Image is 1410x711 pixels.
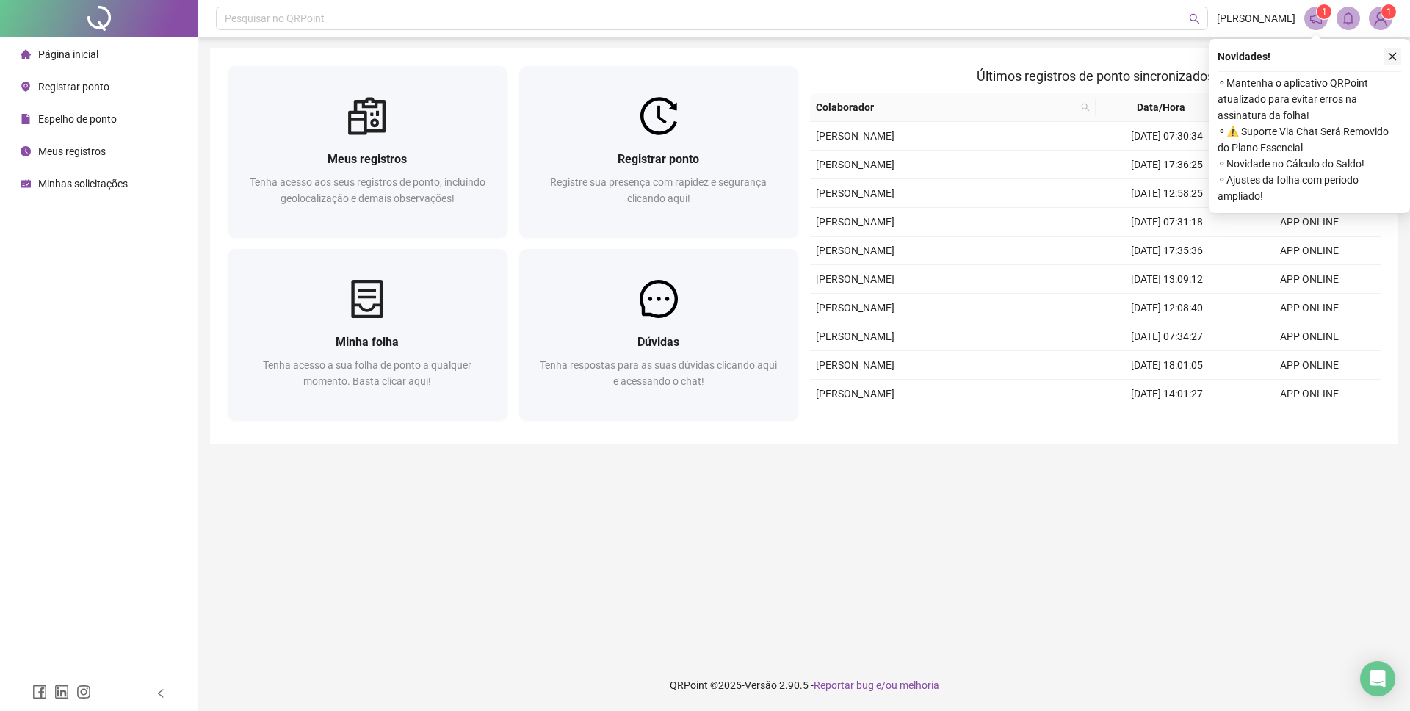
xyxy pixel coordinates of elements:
td: APP ONLINE [1238,380,1381,408]
span: ⚬ Mantenha o aplicativo QRPoint atualizado para evitar erros na assinatura da folha! [1218,75,1401,123]
span: Registrar ponto [618,152,699,166]
span: [PERSON_NAME] [816,187,894,199]
sup: Atualize o seu contato no menu Meus Dados [1381,4,1396,19]
span: left [156,688,166,699]
span: [PERSON_NAME] [816,388,894,400]
td: APP ONLINE [1238,408,1381,437]
span: clock-circle [21,146,31,156]
span: Data/Hora [1102,99,1221,115]
th: Data/Hora [1096,93,1238,122]
span: Minha folha [336,335,399,349]
span: ⚬ ⚠️ Suporte Via Chat Será Removido do Plano Essencial [1218,123,1401,156]
td: [DATE] 13:09:12 [1096,265,1238,294]
span: facebook [32,685,47,699]
span: search [1078,96,1093,118]
span: 1 [1386,7,1392,17]
span: linkedin [54,685,69,699]
span: Reportar bug e/ou melhoria [814,679,939,691]
span: [PERSON_NAME] [816,331,894,342]
td: [DATE] 07:30:34 [1096,122,1238,151]
span: Página inicial [38,48,98,60]
td: APP ONLINE [1238,208,1381,237]
td: APP ONLINE [1238,265,1381,294]
a: DúvidasTenha respostas para as suas dúvidas clicando aqui e acessando o chat! [519,249,799,420]
span: [PERSON_NAME] [816,130,894,142]
td: [DATE] 14:01:27 [1096,380,1238,408]
span: search [1081,103,1090,112]
td: [DATE] 17:36:25 [1096,151,1238,179]
span: ⚬ Ajustes da folha com período ampliado! [1218,172,1401,204]
span: Versão [745,679,777,691]
div: Open Intercom Messenger [1360,661,1395,696]
span: Tenha respostas para as suas dúvidas clicando aqui e acessando o chat! [540,359,777,387]
span: Meus registros [38,145,106,157]
td: [DATE] 17:35:36 [1096,237,1238,265]
span: file [21,114,31,124]
a: Minha folhaTenha acesso a sua folha de ponto a qualquer momento. Basta clicar aqui! [228,249,507,420]
span: [PERSON_NAME] [816,245,894,256]
td: [DATE] 07:34:27 [1096,322,1238,351]
td: APP ONLINE [1238,294,1381,322]
footer: QRPoint © 2025 - 2.90.5 - [198,660,1410,711]
span: [PERSON_NAME] [816,216,894,228]
span: bell [1342,12,1355,25]
sup: 1 [1317,4,1331,19]
span: home [21,49,31,59]
td: [DATE] 07:41:14 [1096,408,1238,437]
span: 1 [1322,7,1327,17]
span: [PERSON_NAME] [1217,10,1295,26]
img: 88445 [1370,7,1392,29]
span: Colaborador [816,99,1075,115]
span: Novidades ! [1218,48,1270,65]
span: Tenha acesso aos seus registros de ponto, incluindo geolocalização e demais observações! [250,176,485,204]
span: Registrar ponto [38,81,109,93]
span: Últimos registros de ponto sincronizados [977,68,1214,84]
td: APP ONLINE [1238,322,1381,351]
span: [PERSON_NAME] [816,359,894,371]
span: schedule [21,178,31,189]
span: Minhas solicitações [38,178,128,190]
span: search [1189,13,1200,24]
span: Dúvidas [637,335,679,349]
span: Espelho de ponto [38,113,117,125]
span: [PERSON_NAME] [816,159,894,170]
td: [DATE] 12:58:25 [1096,179,1238,208]
a: Registrar pontoRegistre sua presença com rapidez e segurança clicando aqui! [519,66,799,237]
span: notification [1309,12,1323,25]
span: [PERSON_NAME] [816,273,894,285]
td: APP ONLINE [1238,237,1381,265]
td: [DATE] 12:08:40 [1096,294,1238,322]
td: [DATE] 07:31:18 [1096,208,1238,237]
span: close [1387,51,1398,62]
td: [DATE] 18:01:05 [1096,351,1238,380]
span: instagram [76,685,91,699]
span: Meus registros [328,152,407,166]
span: Tenha acesso a sua folha de ponto a qualquer momento. Basta clicar aqui! [263,359,471,387]
span: ⚬ Novidade no Cálculo do Saldo! [1218,156,1401,172]
span: environment [21,82,31,92]
td: APP ONLINE [1238,351,1381,380]
span: [PERSON_NAME] [816,302,894,314]
span: Registre sua presença com rapidez e segurança clicando aqui! [550,176,767,204]
a: Meus registrosTenha acesso aos seus registros de ponto, incluindo geolocalização e demais observa... [228,66,507,237]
